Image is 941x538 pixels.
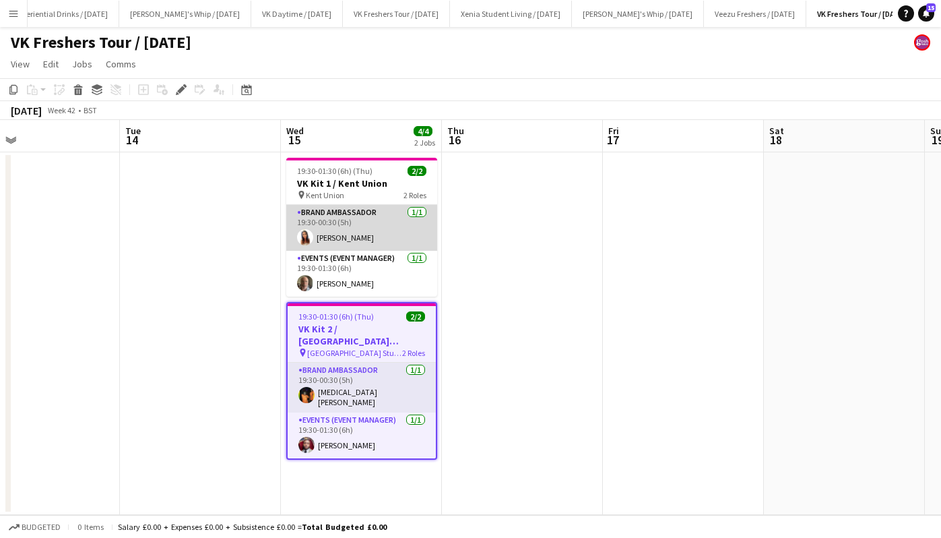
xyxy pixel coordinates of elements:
h1: VK Freshers Tour / [DATE] [11,32,191,53]
button: Budgeted [7,520,63,535]
h3: VK Kit 2 / [GEOGRAPHIC_DATA] Students' Union [288,323,436,347]
div: [DATE] [11,104,42,117]
span: Kent Union [306,190,344,200]
app-card-role: Brand Ambassador1/119:30-00:30 (5h)[MEDICAL_DATA][PERSON_NAME] [288,363,436,413]
button: VK Freshers Tour / [DATE] [806,1,917,27]
button: [PERSON_NAME]'s Whip / [DATE] [572,1,704,27]
span: 2 Roles [402,348,425,358]
div: 2 Jobs [414,138,435,148]
span: 2/2 [408,166,426,176]
span: 2/2 [406,311,425,322]
span: 17 [606,132,619,148]
h3: VK Kit 1 / Kent Union [286,177,437,189]
button: VK Daytime / [DATE] [251,1,343,27]
span: Week 42 [44,105,78,115]
div: BST [84,105,97,115]
span: 19:30-01:30 (6h) (Thu) [298,311,374,322]
span: 16 [445,132,464,148]
a: View [5,55,35,73]
a: Jobs [67,55,98,73]
button: Xenia Student Living / [DATE] [450,1,572,27]
span: Jobs [72,58,92,70]
app-job-card: 19:30-01:30 (6h) (Thu)2/2VK Kit 1 / Kent Union Kent Union2 RolesBrand Ambassador1/119:30-00:30 (5... [286,158,437,297]
span: 18 [767,132,784,148]
span: Comms [106,58,136,70]
button: [PERSON_NAME]'s Whip / [DATE] [119,1,251,27]
a: Comms [100,55,141,73]
span: 14 [123,132,141,148]
a: Edit [38,55,64,73]
span: Sat [769,125,784,137]
span: 4/4 [414,126,432,136]
span: 2 Roles [403,190,426,200]
button: Experiential Drinks / [DATE] [4,1,119,27]
button: Veezu Freshers / [DATE] [704,1,806,27]
app-user-avatar: Gosh Promo UK [914,34,930,51]
span: 15 [926,3,936,12]
span: Fri [608,125,619,137]
span: [GEOGRAPHIC_DATA] Students' Union [307,348,402,358]
button: VK Freshers Tour / [DATE] [343,1,450,27]
span: 15 [284,132,304,148]
app-card-role: Brand Ambassador1/119:30-00:30 (5h)[PERSON_NAME] [286,205,437,251]
span: Budgeted [22,522,61,532]
a: 15 [918,5,934,22]
span: Total Budgeted £0.00 [302,522,387,532]
span: Wed [286,125,304,137]
span: Edit [43,58,59,70]
div: Salary £0.00 + Expenses £0.00 + Subsistence £0.00 = [118,522,387,532]
span: Thu [447,125,464,137]
span: 19:30-01:30 (6h) (Thu) [297,166,372,176]
span: View [11,58,30,70]
app-card-role: Events (Event Manager)1/119:30-01:30 (6h)[PERSON_NAME] [288,413,436,458]
span: 0 items [74,522,106,532]
app-card-role: Events (Event Manager)1/119:30-01:30 (6h)[PERSON_NAME] [286,251,437,297]
span: Tue [125,125,141,137]
app-job-card: 19:30-01:30 (6h) (Thu)2/2VK Kit 2 / [GEOGRAPHIC_DATA] Students' Union [GEOGRAPHIC_DATA] Students'... [286,302,437,460]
